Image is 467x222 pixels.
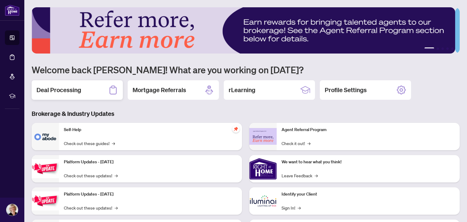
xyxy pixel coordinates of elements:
[115,172,118,179] span: →
[325,86,367,94] h2: Profile Settings
[229,86,255,94] h2: rLearning
[32,109,460,118] h3: Brokerage & Industry Updates
[282,159,455,165] p: We want to hear what you think!
[446,47,449,50] button: 4
[443,201,461,219] button: Open asap
[282,204,301,211] a: Sign In!→
[133,86,186,94] h2: Mortgage Referrals
[282,127,455,133] p: Agent Referral Program
[249,187,277,215] img: Identify your Client
[32,7,455,54] img: Slide 0
[249,155,277,182] img: We want to hear what you think!
[64,159,237,165] p: Platform Updates - [DATE]
[282,191,455,198] p: Identify your Client
[64,140,115,147] a: Check out these guides!→
[437,47,439,50] button: 2
[64,204,118,211] a: Check out these updates!→
[6,204,18,216] img: Profile Icon
[36,86,81,94] h2: Deal Processing
[307,140,310,147] span: →
[32,64,460,75] h1: Welcome back [PERSON_NAME]! What are you working on [DATE]?
[64,191,237,198] p: Platform Updates - [DATE]
[32,191,59,210] img: Platform Updates - July 8, 2025
[32,159,59,178] img: Platform Updates - July 21, 2025
[451,47,454,50] button: 5
[298,204,301,211] span: →
[112,140,115,147] span: →
[315,172,318,179] span: →
[64,127,237,133] p: Self-Help
[282,140,310,147] a: Check it out!→
[32,123,59,150] img: Self-Help
[249,128,277,145] img: Agent Referral Program
[282,172,318,179] a: Leave Feedback→
[5,5,19,16] img: logo
[232,125,240,133] span: pushpin
[115,204,118,211] span: →
[64,172,118,179] a: Check out these updates!→
[441,47,444,50] button: 3
[424,47,434,50] button: 1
